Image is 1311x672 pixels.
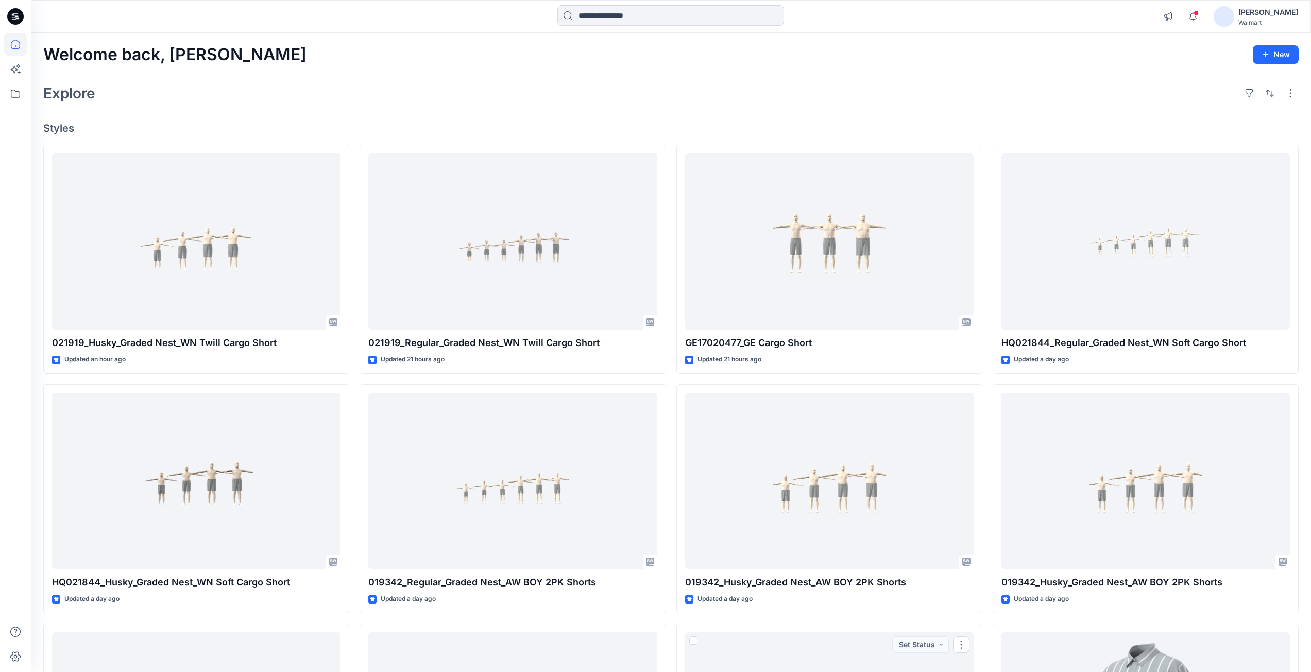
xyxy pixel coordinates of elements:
[1001,336,1290,350] p: HQ021844_Regular_Graded Nest_WN Soft Cargo Short
[697,594,753,605] p: Updated a day ago
[381,594,436,605] p: Updated a day ago
[52,336,340,350] p: 021919_Husky_Graded Nest_WN Twill Cargo Short
[381,354,445,365] p: Updated 21 hours ago
[43,45,307,64] h2: Welcome back, [PERSON_NAME]
[1253,45,1299,64] button: New
[43,122,1299,134] h4: Styles
[1238,19,1298,26] div: Walmart
[52,575,340,590] p: HQ021844_Husky_Graded Nest_WN Soft Cargo Short
[1214,6,1234,27] img: avatar
[697,354,761,365] p: Updated 21 hours ago
[1001,393,1290,570] a: 019342_Husky_Graded Nest_AW BOY 2PK Shorts
[368,153,657,330] a: 021919_Regular_Graded Nest_WN Twill Cargo Short
[52,153,340,330] a: 021919_Husky_Graded Nest_WN Twill Cargo Short
[1001,153,1290,330] a: HQ021844_Regular_Graded Nest_WN Soft Cargo Short
[368,575,657,590] p: 019342_Regular_Graded Nest_AW BOY 2PK Shorts
[685,153,974,330] a: GE17020477_GE Cargo Short
[64,594,120,605] p: Updated a day ago
[1001,575,1290,590] p: 019342_Husky_Graded Nest_AW BOY 2PK Shorts
[1014,354,1069,365] p: Updated a day ago
[1014,594,1069,605] p: Updated a day ago
[685,575,974,590] p: 019342_Husky_Graded Nest_AW BOY 2PK Shorts
[368,336,657,350] p: 021919_Regular_Graded Nest_WN Twill Cargo Short
[43,85,95,101] h2: Explore
[64,354,126,365] p: Updated an hour ago
[685,393,974,570] a: 019342_Husky_Graded Nest_AW BOY 2PK Shorts
[52,393,340,570] a: HQ021844_Husky_Graded Nest_WN Soft Cargo Short
[1238,6,1298,19] div: [PERSON_NAME]
[685,336,974,350] p: GE17020477_GE Cargo Short
[368,393,657,570] a: 019342_Regular_Graded Nest_AW BOY 2PK Shorts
